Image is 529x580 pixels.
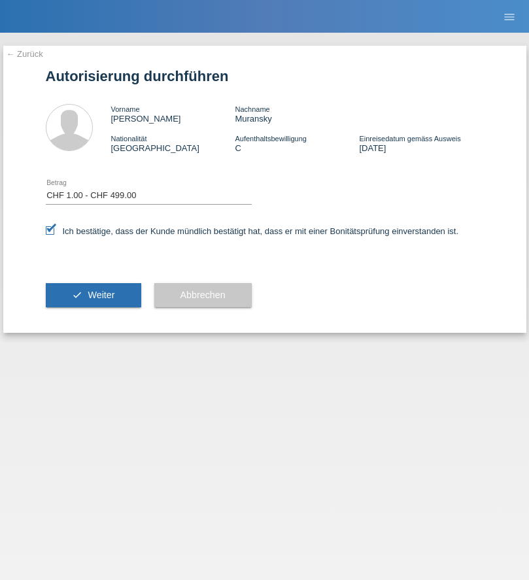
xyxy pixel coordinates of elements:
[7,49,43,59] a: ← Zurück
[154,283,252,308] button: Abbrechen
[496,12,522,20] a: menu
[180,290,226,300] span: Abbrechen
[111,105,140,113] span: Vorname
[235,104,359,124] div: Muransky
[359,135,460,143] span: Einreisedatum gemäss Ausweis
[235,105,269,113] span: Nachname
[88,290,114,300] span: Weiter
[111,133,235,153] div: [GEOGRAPHIC_DATA]
[111,135,147,143] span: Nationalität
[111,104,235,124] div: [PERSON_NAME]
[235,135,306,143] span: Aufenthaltsbewilligung
[503,10,516,24] i: menu
[72,290,82,300] i: check
[46,68,484,84] h1: Autorisierung durchführen
[359,133,483,153] div: [DATE]
[46,283,141,308] button: check Weiter
[235,133,359,153] div: C
[46,226,459,236] label: Ich bestätige, dass der Kunde mündlich bestätigt hat, dass er mit einer Bonitätsprüfung einversta...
